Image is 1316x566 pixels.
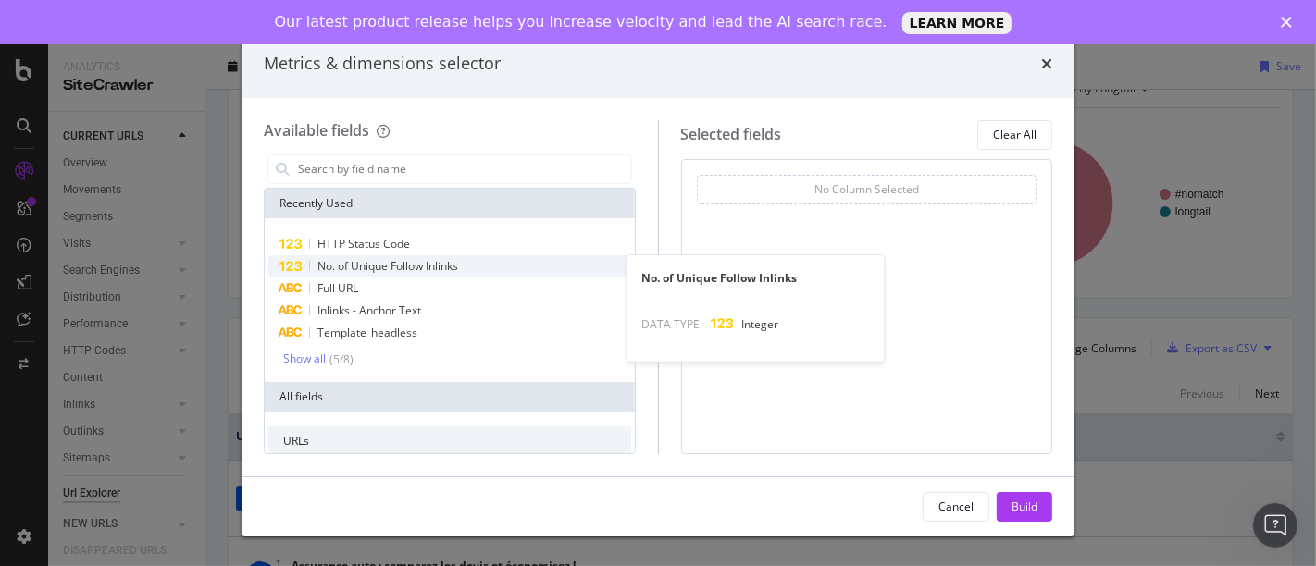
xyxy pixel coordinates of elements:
[317,236,410,252] span: HTTP Status Code
[242,30,1074,536] div: modal
[317,258,458,274] span: No. of Unique Follow Inlinks
[283,352,326,365] div: Show all
[1041,52,1052,76] div: times
[264,120,369,141] div: Available fields
[993,127,1037,142] div: Clear All
[317,280,358,296] span: Full URL
[296,155,631,183] input: Search by field name
[264,52,501,76] div: Metrics & dimensions selector
[1253,503,1297,548] iframe: Intercom live chat
[814,181,919,197] div: No Column Selected
[317,302,421,318] span: Inlinks - Anchor Text
[275,13,888,31] div: Our latest product release helps you increase velocity and lead the AI search race.
[317,325,417,340] span: Template_headless
[977,120,1052,150] button: Clear All
[938,498,974,514] div: Cancel
[627,270,885,286] div: No. of Unique Follow Inlinks
[997,492,1052,522] button: Build
[642,316,703,332] span: DATA TYPE:
[902,12,1012,34] a: LEARN MORE
[326,351,354,367] div: ( 5 / 8 )
[1281,17,1299,28] div: Fermer
[265,382,635,412] div: All fields
[268,426,631,456] div: URLs
[681,124,782,145] div: Selected fields
[265,189,635,218] div: Recently Used
[1012,498,1037,514] div: Build
[923,492,989,522] button: Cancel
[742,316,779,332] span: Integer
